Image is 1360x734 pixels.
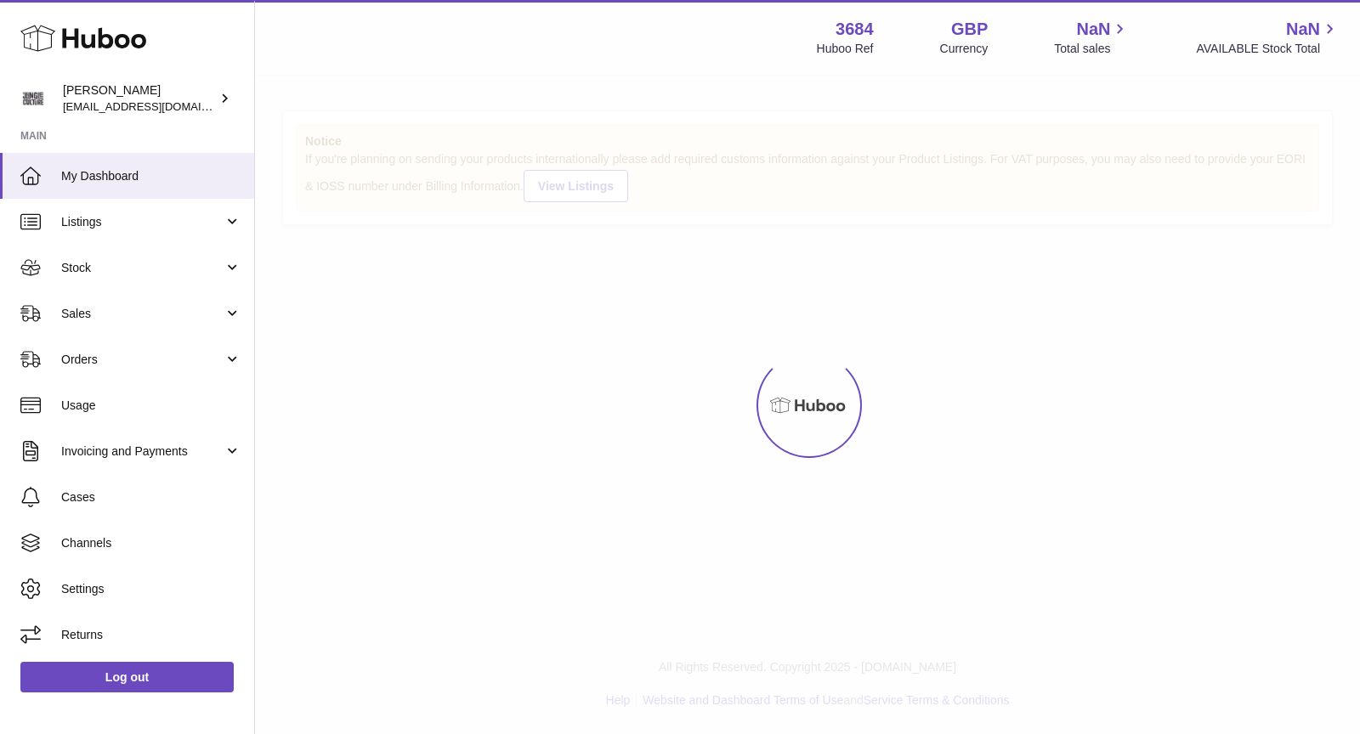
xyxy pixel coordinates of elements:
span: Listings [61,214,224,230]
span: Settings [61,581,241,597]
div: Huboo Ref [817,41,874,57]
span: Invoicing and Payments [61,443,224,460]
a: NaN AVAILABLE Stock Total [1196,18,1340,57]
span: Total sales [1054,41,1130,57]
span: [EMAIL_ADDRESS][DOMAIN_NAME] [63,99,250,113]
span: Channels [61,535,241,551]
span: AVAILABLE Stock Total [1196,41,1340,57]
strong: GBP [951,18,988,41]
span: Returns [61,627,241,643]
a: NaN Total sales [1054,18,1130,57]
div: Currency [940,41,989,57]
a: Log out [20,662,234,692]
span: NaN [1076,18,1110,41]
span: NaN [1286,18,1320,41]
span: Sales [61,306,224,322]
span: My Dashboard [61,168,241,184]
span: Cases [61,489,241,505]
strong: 3684 [836,18,874,41]
span: Stock [61,260,224,276]
span: Usage [61,398,241,414]
div: [PERSON_NAME] [63,82,216,115]
span: Orders [61,352,224,368]
img: theinternationalventure@gmail.com [20,86,46,111]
